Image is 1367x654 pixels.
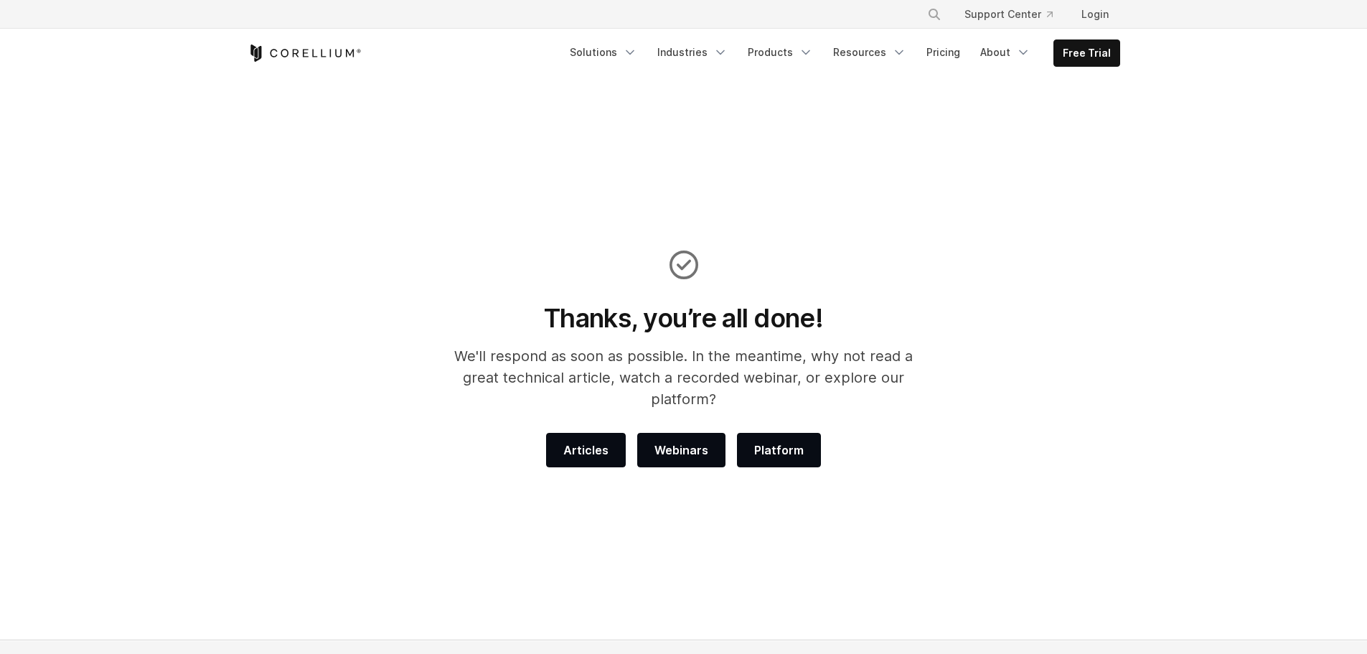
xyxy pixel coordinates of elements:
a: Webinars [637,433,725,467]
span: Platform [754,442,804,459]
a: Login [1070,1,1120,27]
a: Resources [825,39,915,65]
h1: Thanks, you’re all done! [435,302,932,334]
a: Pricing [918,39,969,65]
a: About [972,39,1039,65]
p: We'll respond as soon as possible. In the meantime, why not read a great technical article, watch... [435,345,932,410]
a: Industries [649,39,736,65]
a: Platform [737,433,821,467]
a: Solutions [561,39,646,65]
span: Articles [563,442,609,459]
a: Support Center [953,1,1064,27]
div: Navigation Menu [561,39,1120,67]
button: Search [921,1,947,27]
a: Products [739,39,822,65]
a: Free Trial [1054,40,1119,66]
a: Corellium Home [248,45,362,62]
span: Webinars [654,442,708,459]
div: Navigation Menu [910,1,1120,27]
a: Articles [546,433,626,467]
